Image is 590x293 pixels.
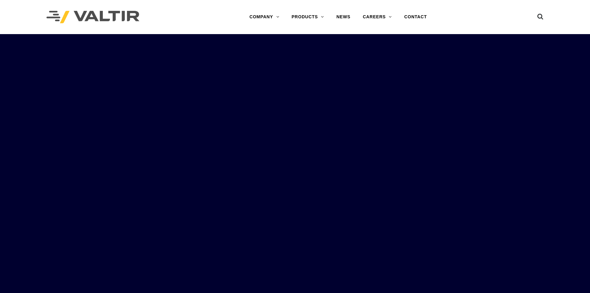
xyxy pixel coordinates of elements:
[46,11,139,24] img: Valtir
[398,11,433,23] a: CONTACT
[285,11,330,23] a: PRODUCTS
[243,11,285,23] a: COMPANY
[356,11,398,23] a: CAREERS
[330,11,356,23] a: NEWS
